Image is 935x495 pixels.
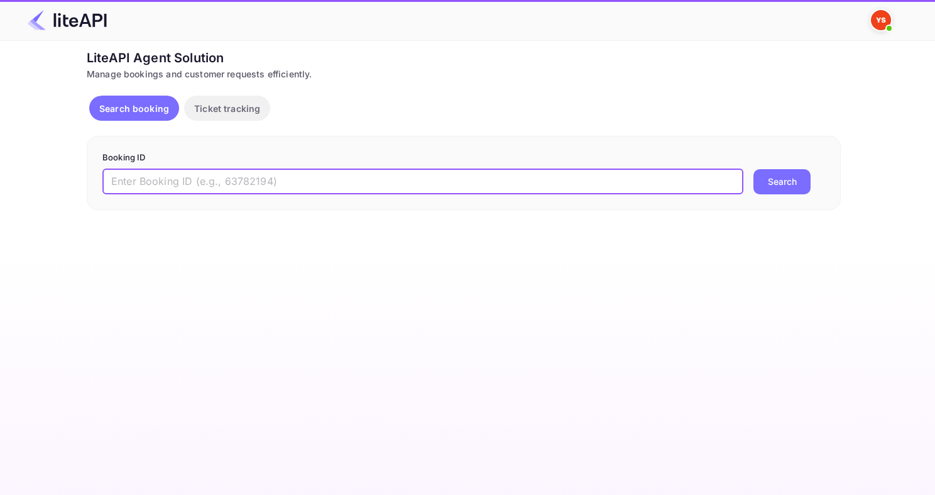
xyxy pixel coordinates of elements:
[753,169,811,194] button: Search
[871,10,891,30] img: Yandex Support
[102,152,825,164] p: Booking ID
[87,48,841,67] div: LiteAPI Agent Solution
[102,169,743,194] input: Enter Booking ID (e.g., 63782194)
[194,102,260,115] p: Ticket tracking
[87,67,841,81] div: Manage bookings and customer requests efficiently.
[28,10,107,30] img: LiteAPI Logo
[99,102,169,115] p: Search booking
